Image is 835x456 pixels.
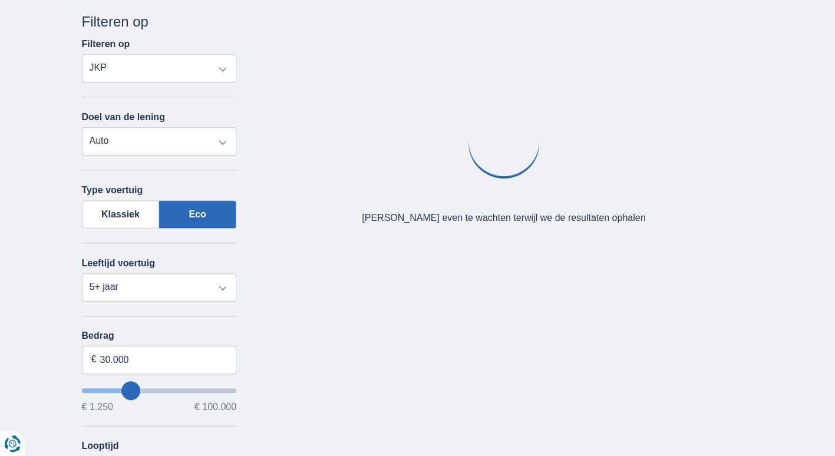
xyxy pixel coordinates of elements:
[82,331,237,341] label: Bedrag
[82,12,237,32] div: Filteren op
[159,200,236,229] label: Eco
[82,39,130,49] label: Filteren op
[91,353,97,366] span: €
[82,402,113,412] span: € 1.250
[82,112,165,123] label: Doel van de lening
[194,402,236,412] span: € 100.000
[362,212,645,225] div: [PERSON_NAME] even te wachten terwijl we de resultaten ophalen
[82,258,155,269] label: Leeftijd voertuig
[82,441,119,451] label: Looptijd
[82,185,143,196] label: Type voertuig
[82,200,160,229] label: Klassiek
[82,388,237,393] input: wantToBorrow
